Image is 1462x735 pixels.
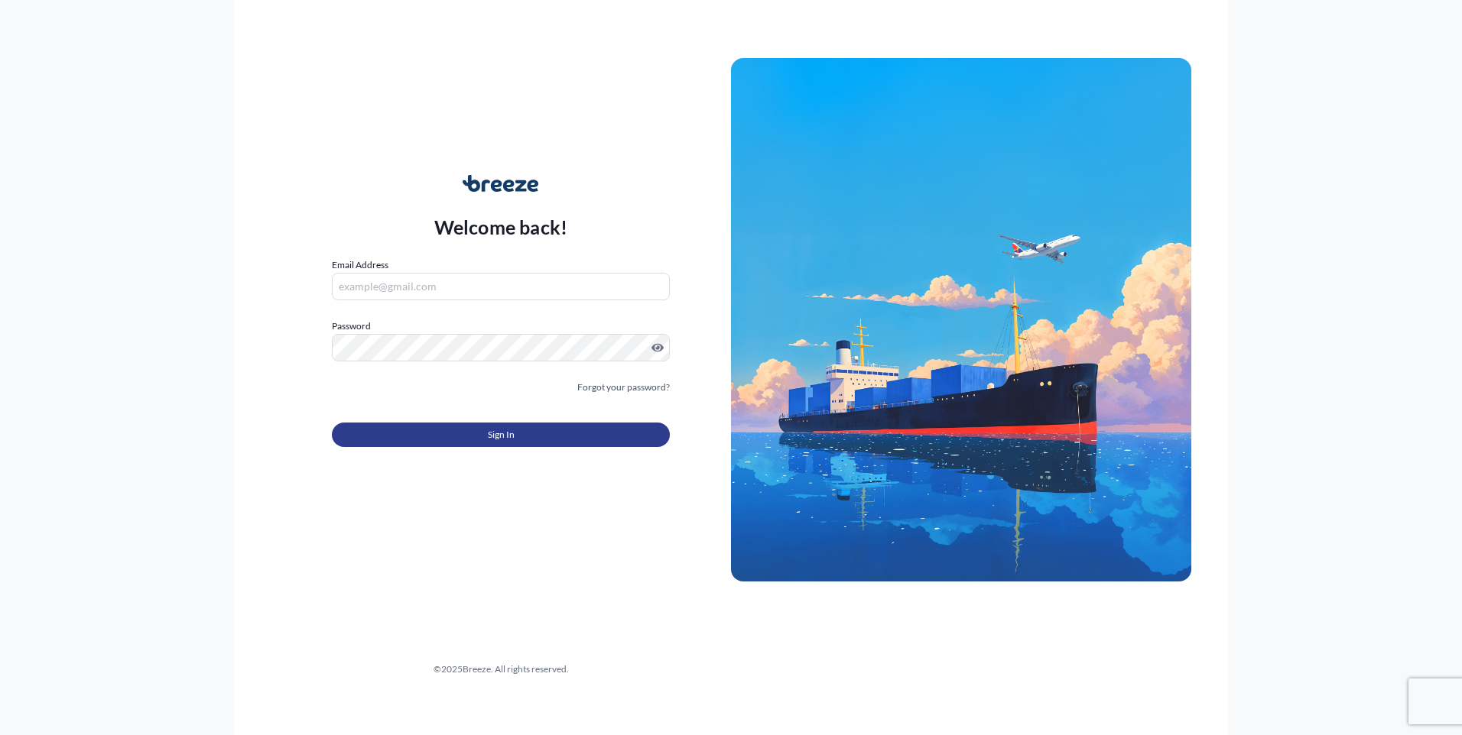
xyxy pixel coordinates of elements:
[731,58,1191,581] img: Ship illustration
[577,380,670,395] a: Forgot your password?
[332,257,388,273] label: Email Address
[651,342,664,354] button: Show password
[488,427,515,442] span: Sign In
[434,215,568,239] p: Welcome back!
[332,273,670,300] input: example@gmail.com
[332,423,670,447] button: Sign In
[332,319,670,334] label: Password
[271,662,731,677] div: © 2025 Breeze. All rights reserved.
